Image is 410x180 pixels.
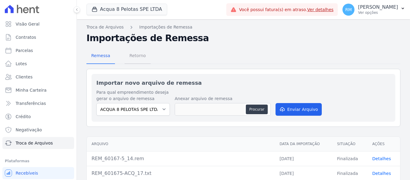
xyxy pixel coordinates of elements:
[16,74,32,80] span: Clientes
[16,34,36,40] span: Contratos
[16,140,53,146] span: Troca de Arquivos
[96,79,390,87] h2: Importar novo arquivo de remessa
[92,170,270,177] div: REM_601675-ACQ_17.txt
[358,10,398,15] p: Ver opções
[2,137,74,149] a: Troca de Arquivos
[2,124,74,136] a: Negativação
[86,24,124,30] a: Troca de Arquivos
[275,137,332,151] th: Data da Importação
[276,103,322,116] button: Enviar Arquivo
[372,156,391,161] a: Detalhes
[16,114,31,120] span: Crédito
[92,155,270,162] div: REM_60167-5_14.rem
[358,4,398,10] p: [PERSON_NAME]
[2,167,74,179] a: Recebíveis
[175,96,271,102] label: Anexar arquivo de remessa
[86,4,167,15] button: Acqua 8 Pelotas SPE LTDA
[2,58,74,70] a: Lotes
[96,89,170,102] label: Para qual empreendimento deseja gerar o arquivo de remessa
[16,87,47,93] span: Minha Carteira
[332,137,367,151] th: Situação
[2,44,74,56] a: Parcelas
[86,48,151,64] nav: Tab selector
[86,24,400,30] nav: Breadcrumb
[86,48,115,64] a: Remessa
[2,71,74,83] a: Clientes
[2,31,74,43] a: Contratos
[139,24,192,30] a: Importações de Remessa
[88,50,114,62] span: Remessa
[338,1,410,18] button: RM [PERSON_NAME] Ver opções
[16,61,27,67] span: Lotes
[5,157,72,165] div: Plataformas
[16,47,33,53] span: Parcelas
[16,100,46,106] span: Transferências
[125,48,151,64] a: Retorno
[2,84,74,96] a: Minha Carteira
[332,151,367,166] td: Finalizada
[2,18,74,30] a: Visão Geral
[16,21,40,27] span: Visão Geral
[126,50,149,62] span: Retorno
[16,170,38,176] span: Recebíveis
[307,7,334,12] a: Ver detalhes
[86,33,400,44] h2: Importações de Remessa
[345,8,352,12] span: RM
[2,111,74,123] a: Crédito
[275,151,332,166] td: [DATE]
[239,7,333,13] span: Você possui fatura(s) em atraso.
[2,97,74,109] a: Transferências
[372,171,391,176] a: Detalhes
[16,127,42,133] span: Negativação
[87,137,275,151] th: Arquivo
[367,137,400,151] th: Ações
[246,105,267,114] button: Procurar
